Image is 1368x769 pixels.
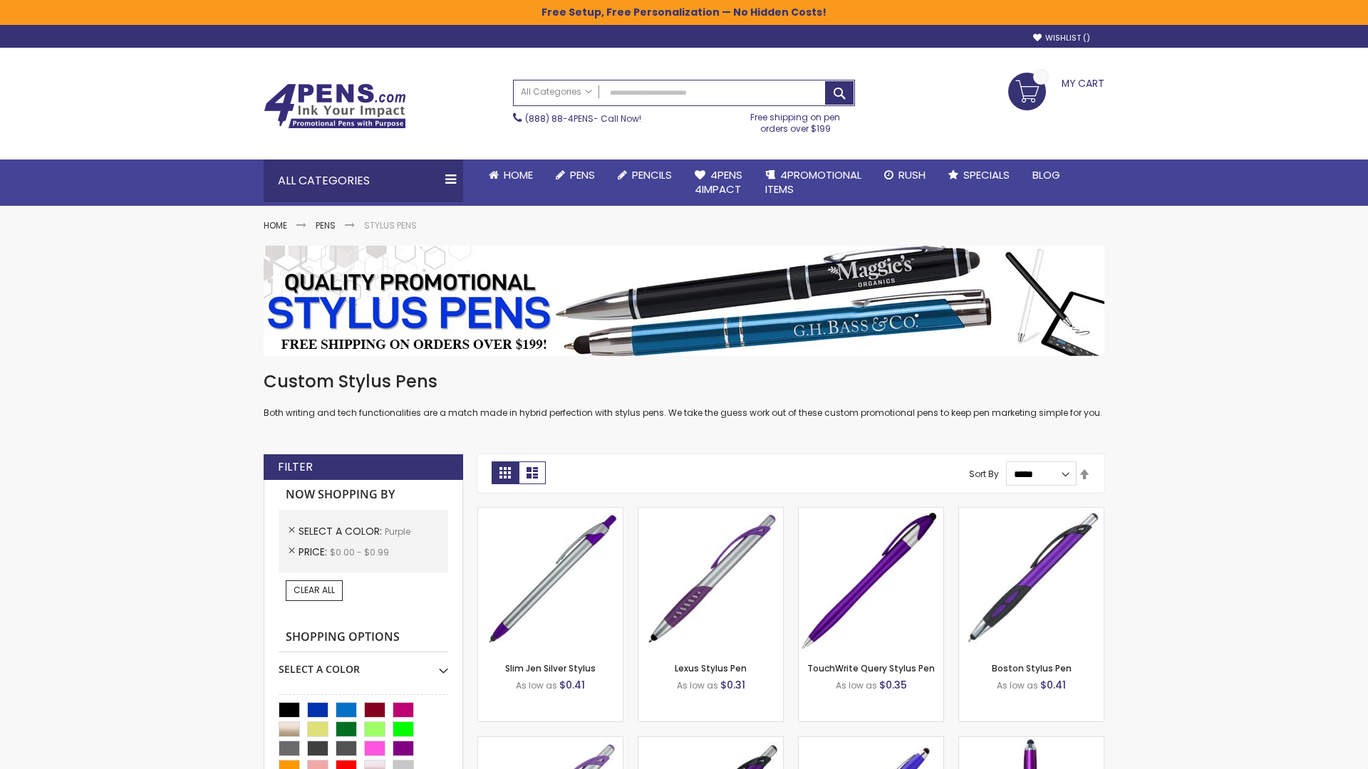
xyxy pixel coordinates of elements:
[997,679,1038,691] span: As low as
[799,508,943,652] img: TouchWrite Query Stylus Pen-Purple
[683,159,754,206] a: 4Pens4impact
[606,159,683,191] a: Pencils
[478,507,623,519] a: Slim Jen Silver Stylus-Purple
[492,461,519,484] strong: Grid
[959,508,1104,652] img: Boston Stylus Pen-Purple
[677,679,718,691] span: As low as
[504,167,533,182] span: Home
[516,679,557,691] span: As low as
[264,370,1104,419] div: Both writing and tech functionalities are a match made in hybrid perfection with stylus pens. We ...
[638,507,783,519] a: Lexus Stylus Pen-Purple
[1021,159,1072,191] a: Blog
[330,546,389,558] span: $0.00 - $0.99
[898,167,926,182] span: Rush
[525,113,641,125] span: - Call Now!
[632,167,672,182] span: Pencils
[836,679,877,691] span: As low as
[1032,167,1060,182] span: Blog
[992,662,1072,674] a: Boston Stylus Pen
[969,468,999,480] label: Sort By
[364,219,417,231] strong: Stylus Pens
[638,736,783,748] a: Lexus Metallic Stylus Pen-Purple
[278,459,313,475] strong: Filter
[264,159,463,202] div: All Categories
[544,159,606,191] a: Pens
[1040,678,1066,692] span: $0.41
[963,167,1010,182] span: Specials
[959,507,1104,519] a: Boston Stylus Pen-Purple
[264,246,1104,356] img: Stylus Pens
[505,662,596,674] a: Slim Jen Silver Stylus
[695,167,742,197] span: 4Pens 4impact
[286,580,343,600] a: Clear All
[478,736,623,748] a: Boston Silver Stylus Pen-Purple
[264,83,406,129] img: 4Pens Custom Pens and Promotional Products
[799,507,943,519] a: TouchWrite Query Stylus Pen-Purple
[1033,33,1090,43] a: Wishlist
[299,545,330,559] span: Price
[638,508,783,652] img: Lexus Stylus Pen-Purple
[316,219,336,231] a: Pens
[559,678,585,692] span: $0.41
[879,678,907,692] span: $0.35
[294,584,335,596] span: Clear All
[873,159,937,191] a: Rush
[799,736,943,748] a: Sierra Stylus Twist Pen-Purple
[514,80,599,104] a: All Categories
[478,508,623,652] img: Slim Jen Silver Stylus-Purple
[675,662,747,674] a: Lexus Stylus Pen
[264,370,1104,393] h1: Custom Stylus Pens
[959,736,1104,748] a: TouchWrite Command Stylus Pen-Purple
[720,678,745,692] span: $0.31
[807,662,935,674] a: TouchWrite Query Stylus Pen
[937,159,1021,191] a: Specials
[279,652,448,676] div: Select A Color
[299,524,385,538] span: Select A Color
[525,113,594,125] a: (888) 88-4PENS
[385,525,410,538] span: Purple
[279,622,448,653] strong: Shopping Options
[765,167,861,197] span: 4PROMOTIONAL ITEMS
[477,159,544,191] a: Home
[736,106,856,135] div: Free shipping on pen orders over $199
[279,480,448,510] strong: Now Shopping by
[264,219,287,231] a: Home
[521,86,592,98] span: All Categories
[754,159,873,206] a: 4PROMOTIONALITEMS
[570,167,595,182] span: Pens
